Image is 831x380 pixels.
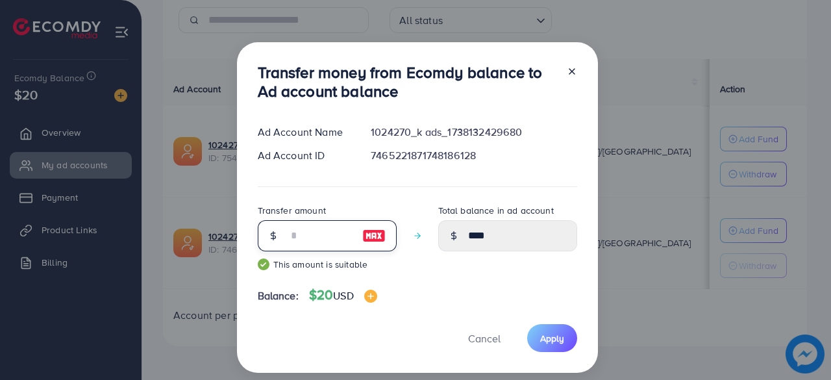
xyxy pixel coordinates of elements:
[333,288,353,303] span: USD
[258,259,269,270] img: guide
[258,63,556,101] h3: Transfer money from Ecomdy balance to Ad account balance
[360,125,587,140] div: 1024270_k ads_1738132429680
[309,287,377,303] h4: $20
[364,290,377,303] img: image
[360,148,587,163] div: 7465221871748186128
[258,204,326,217] label: Transfer amount
[247,125,361,140] div: Ad Account Name
[247,148,361,163] div: Ad Account ID
[258,288,299,303] span: Balance:
[438,204,554,217] label: Total balance in ad account
[468,331,501,346] span: Cancel
[362,228,386,244] img: image
[527,324,577,352] button: Apply
[258,258,397,271] small: This amount is suitable
[452,324,517,352] button: Cancel
[540,332,564,345] span: Apply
